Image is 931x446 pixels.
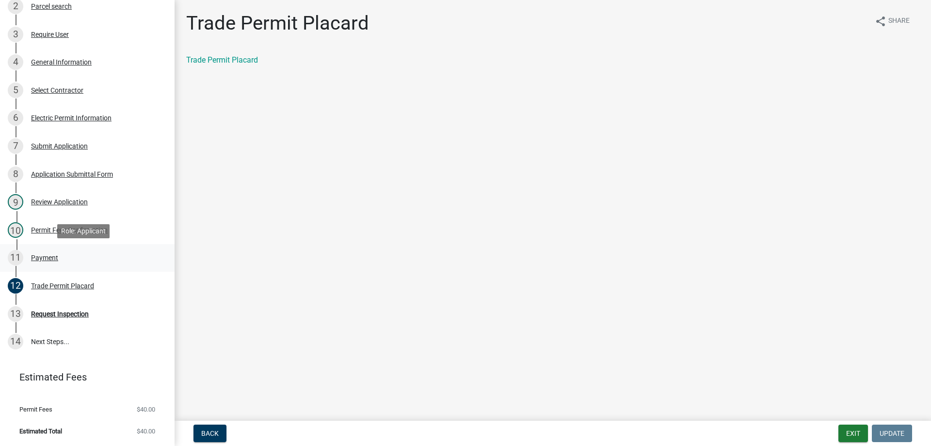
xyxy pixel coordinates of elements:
div: 6 [8,110,23,126]
div: Select Contractor [31,87,83,94]
div: Submit Application [31,143,88,149]
div: Require User [31,31,69,38]
button: Exit [838,425,868,442]
h1: Trade Permit Placard [186,12,369,35]
div: Review Application [31,198,88,205]
div: Electric Permit Information [31,115,112,121]
div: 10 [8,222,23,238]
span: $40.00 [137,406,155,413]
button: shareShare [867,12,917,31]
span: $40.00 [137,428,155,434]
span: Share [888,16,910,27]
div: 8 [8,166,23,182]
div: Request Inspection [31,311,89,317]
div: 13 [8,306,23,322]
span: Update [880,429,904,437]
div: 3 [8,27,23,42]
div: 5 [8,83,23,98]
div: Payment [31,254,58,261]
div: Application Submittal Form [31,171,113,178]
span: Permit Fees [19,406,52,413]
i: share [875,16,886,27]
div: Trade Permit Placard [31,282,94,289]
div: 4 [8,54,23,70]
div: 12 [8,278,23,294]
button: Back [193,425,226,442]
div: 11 [8,250,23,265]
a: Estimated Fees [8,367,159,387]
div: 14 [8,334,23,349]
a: Trade Permit Placard [186,55,258,65]
span: Back [201,429,219,437]
div: Permit Fees Confirmation [31,227,108,233]
button: Update [872,425,912,442]
div: 7 [8,138,23,154]
span: Estimated Total [19,428,62,434]
div: Parcel search [31,3,72,10]
div: 9 [8,194,23,210]
div: General Information [31,59,92,66]
div: Role: Applicant [57,224,110,238]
